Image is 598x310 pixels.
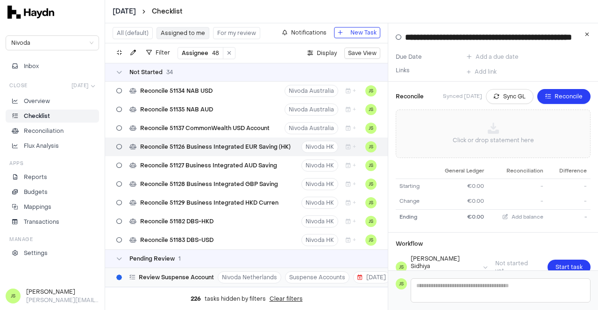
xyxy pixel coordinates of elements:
button: JS [365,179,377,190]
td: Change [396,194,430,209]
button: Nivoda Australia [285,122,338,134]
button: Filter [142,47,174,58]
button: Start task [548,260,591,275]
button: + [342,197,360,209]
span: JS [369,181,373,188]
span: Reconcile 51182 DBS-HKD [140,218,214,225]
span: JS [369,237,373,244]
a: Overview [6,95,99,108]
button: + [342,85,360,97]
span: Nivoda [11,36,93,50]
span: Reconcile 51128 Business Integrated GBP Saving [140,180,278,188]
button: + [342,234,360,246]
button: JS [365,216,377,227]
span: JS [369,218,373,225]
div: €0.00 [434,214,484,221]
span: Click or drop statement here [396,110,590,158]
a: Settings [6,247,99,260]
span: JS [399,281,404,288]
button: JS[PERSON_NAME] SidhiyaAssignee [396,255,488,279]
span: JS [369,88,373,95]
nav: breadcrumb [113,7,183,16]
span: Reconcile 51135 NAB AUD [140,106,213,113]
span: Display [317,48,337,58]
span: Notifications [291,28,327,37]
span: JS [369,200,373,207]
span: Reconcile [555,92,583,101]
span: Not Started [129,69,163,76]
p: [PERSON_NAME][EMAIL_ADDRESS][DOMAIN_NAME] [26,296,99,304]
button: Add a due date [463,51,522,62]
button: Nivoda HK [301,141,338,153]
img: svg+xml,%3c [7,6,54,19]
button: + [342,159,360,172]
th: Difference [547,164,591,179]
button: JS [365,160,377,171]
label: Due Date [396,53,459,61]
button: JS [365,197,377,208]
p: Reports [24,173,47,181]
span: JS [399,264,404,271]
td: Starting [396,179,430,194]
th: General Ledger [430,164,488,179]
button: Add link [463,66,500,77]
button: Display [304,48,341,59]
span: Add balance [512,214,543,220]
p: Reconciliation [24,127,64,135]
span: Review Suspense Account [139,274,214,281]
button: All (default) [113,27,153,39]
span: Sync GL [503,92,526,101]
span: JS [11,293,15,300]
button: JS [365,123,377,134]
a: Mappings [6,200,99,214]
button: Notifications [278,27,330,38]
span: - [541,183,543,190]
h3: Apps [9,160,23,167]
span: - [584,214,587,220]
span: Add link [475,67,497,76]
a: Checklist [152,7,183,16]
span: Add a due date [476,52,519,62]
button: [DATE] [68,80,100,91]
a: Transactions [6,215,99,228]
button: + [342,103,360,116]
span: Reconcile 51137 CommonWealth USD Account [140,124,270,132]
span: JS [369,125,373,132]
span: JS [369,144,373,151]
p: Mappings [24,203,51,211]
a: Reconciliation [6,124,99,138]
p: Synced [DATE] [443,93,482,101]
span: Reconcile 51129 Business Integrated HKD Curren [140,199,278,207]
span: [DATE] [357,274,386,281]
button: For my review [213,27,260,39]
button: Nivoda Netherlands [218,271,281,283]
th: Reconciliation [488,164,547,179]
button: Nivoda HK [301,234,338,246]
a: Checklist [6,110,99,123]
a: Reports [6,171,99,184]
h3: Reconcile [396,92,424,101]
button: JS [365,85,377,96]
button: + [342,178,360,190]
button: Nivoda Australia [285,103,338,116]
span: - [584,198,587,205]
p: Budgets [24,188,48,196]
button: [DATE] [353,271,390,283]
button: Save View [344,48,380,59]
span: Start task [555,262,583,272]
h3: Manage [9,236,33,243]
button: Nivoda Australia [285,85,338,97]
button: [DATE] [113,7,136,16]
button: JS [365,104,377,115]
span: 226 [191,295,201,303]
p: Settings [24,249,48,257]
button: Reconcile [537,89,591,104]
span: [DATE] [71,82,89,89]
button: Inbox [6,60,99,73]
div: [PERSON_NAME] Sidhiya [411,255,479,270]
span: JS [369,162,373,169]
h3: Close [9,82,28,89]
button: Add balance [503,214,543,221]
span: Pending Review [129,255,175,262]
